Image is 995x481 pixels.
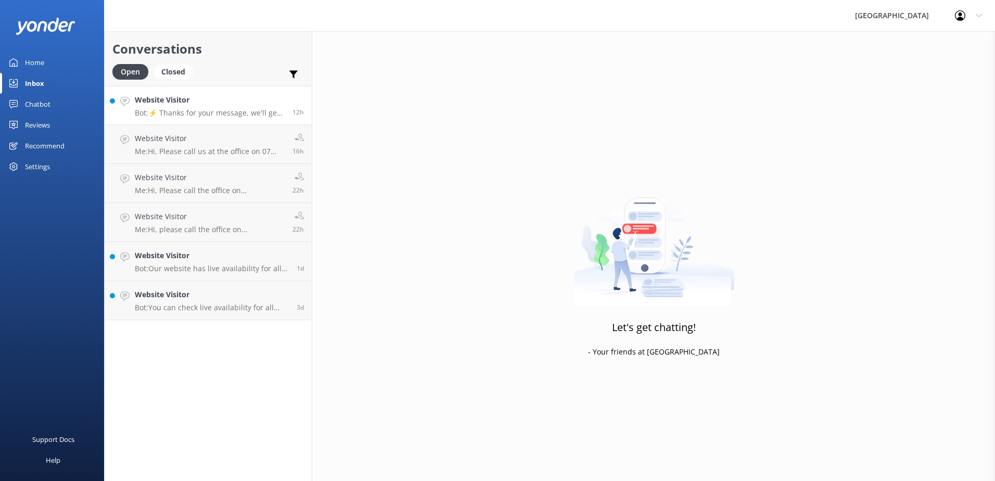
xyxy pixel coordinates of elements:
[135,147,285,156] p: Me: Hi, Please call us at the office on 07 825 8283 between the hours of 8.30am and 6pm. Thanks R...
[112,64,148,80] div: Open
[105,125,312,164] a: Website VisitorMe:Hi, Please call us at the office on 07 825 8283 between the hours of 8.30am and...
[297,264,304,273] span: Sep 14 2025 02:34pm (UTC +12:00) Pacific/Auckland
[292,147,304,156] span: Sep 15 2025 05:56pm (UTC +12:00) Pacific/Auckland
[135,303,289,312] p: Bot: You can check live availability for all accommodation options on our website: [URL][DOMAIN_N...
[25,52,44,73] div: Home
[297,303,304,312] span: Sep 12 2025 07:17pm (UTC +12:00) Pacific/Auckland
[112,66,154,77] a: Open
[135,172,285,183] h4: Website Visitor
[46,450,60,471] div: Help
[32,429,74,450] div: Support Docs
[105,203,312,242] a: Website VisitorMe:Hi, please call the office on [PHONE_NUMBER] between the hours 8.30 and 6pm to ...
[154,64,193,80] div: Closed
[105,86,312,125] a: Website VisitorBot:⚡ Thanks for your message, we'll get back to you as soon as we can. You're als...
[292,108,304,117] span: Sep 15 2025 09:50pm (UTC +12:00) Pacific/Auckland
[105,242,312,281] a: Website VisitorBot:Our website has live availability for all of our accommodation options. Please...
[25,115,50,135] div: Reviews
[135,94,285,106] h4: Website Visitor
[154,66,198,77] a: Closed
[25,94,50,115] div: Chatbot
[105,164,312,203] a: Website VisitorMe:Hi, Please call the office on [PHONE_NUMBER] between the hours of 8.30am and 6p...
[105,281,312,320] a: Website VisitorBot:You can check live availability for all accommodation options on our website: ...
[135,133,285,144] h4: Website Visitor
[588,346,720,358] p: - Your friends at [GEOGRAPHIC_DATA]
[25,156,50,177] div: Settings
[135,250,289,261] h4: Website Visitor
[612,319,696,336] h3: Let's get chatting!
[135,289,289,300] h4: Website Visitor
[16,18,75,35] img: yonder-white-logo.png
[112,39,304,59] h2: Conversations
[135,186,285,195] p: Me: Hi, Please call the office on [PHONE_NUMBER] between the hours of 8.30am and 6pm to discuss y...
[573,175,734,306] img: artwork of a man stealing a conversation from at giant smartphone
[292,186,304,195] span: Sep 15 2025 11:47am (UTC +12:00) Pacific/Auckland
[135,211,285,222] h4: Website Visitor
[135,264,289,273] p: Bot: Our website has live availability for all of our accommodation options. Please check [URL][D...
[135,225,285,234] p: Me: Hi, please call the office on [PHONE_NUMBER] between the hours 8.30 and 6pm to discuss your r...
[25,73,44,94] div: Inbox
[292,225,304,234] span: Sep 15 2025 11:46am (UTC +12:00) Pacific/Auckland
[25,135,65,156] div: Recommend
[135,108,285,118] p: Bot: ⚡ Thanks for your message, we'll get back to you as soon as we can. You're also welcome to k...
